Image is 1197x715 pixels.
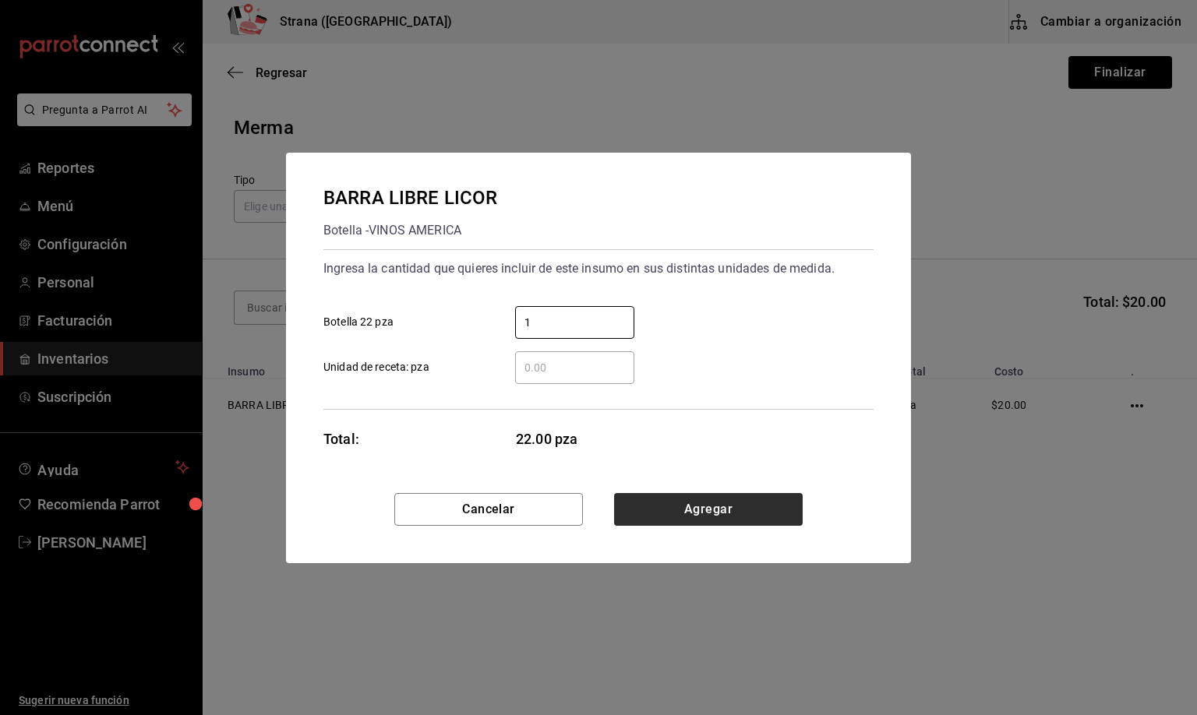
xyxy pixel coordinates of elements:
[516,428,635,449] span: 22.00 pza
[323,218,497,243] div: Botella - VINOS AMERICA
[515,358,634,377] input: Unidad de receta: pza
[515,313,634,332] input: Botella 22 pza
[323,359,429,375] span: Unidad de receta: pza
[394,493,583,526] button: Cancelar
[614,493,803,526] button: Agregar
[323,428,359,449] div: Total:
[323,256,874,281] div: Ingresa la cantidad que quieres incluir de este insumo en sus distintas unidades de medida.
[323,314,394,330] span: Botella 22 pza
[323,184,497,212] div: BARRA LIBRE LICOR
